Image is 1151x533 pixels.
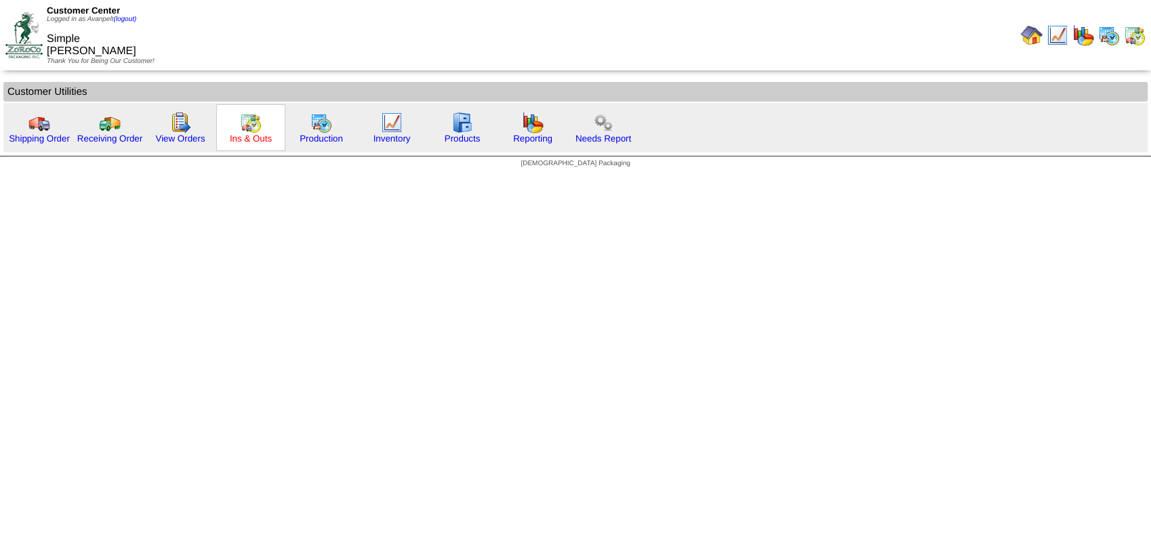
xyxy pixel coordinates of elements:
span: Simple [PERSON_NAME] [47,33,136,57]
img: cabinet.gif [451,112,473,133]
span: Logged in as Avanpelt [47,16,136,23]
img: graph.gif [522,112,544,133]
a: (logout) [113,16,136,23]
img: line_graph.gif [381,112,403,133]
a: Receiving Order [77,133,142,144]
a: Needs Report [575,133,631,144]
a: Shipping Order [9,133,70,144]
td: Customer Utilities [3,82,1148,102]
a: Production [300,133,343,144]
img: calendarinout.gif [240,112,262,133]
a: Reporting [513,133,552,144]
img: graph.gif [1072,24,1094,46]
img: workorder.gif [169,112,191,133]
img: calendarprod.gif [1098,24,1120,46]
span: Thank You for Being Our Customer! [47,58,155,65]
a: View Orders [155,133,205,144]
a: Inventory [373,133,411,144]
span: Customer Center [47,5,120,16]
img: truck.gif [28,112,50,133]
img: truck2.gif [99,112,121,133]
img: calendarprod.gif [310,112,332,133]
a: Products [445,133,481,144]
img: calendarinout.gif [1124,24,1146,46]
img: line_graph.gif [1047,24,1068,46]
a: Ins & Outs [230,133,272,144]
img: ZoRoCo_Logo(Green%26Foil)%20jpg.webp [5,12,43,58]
img: home.gif [1021,24,1043,46]
span: [DEMOGRAPHIC_DATA] Packaging [521,160,630,167]
img: workflow.png [592,112,614,133]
